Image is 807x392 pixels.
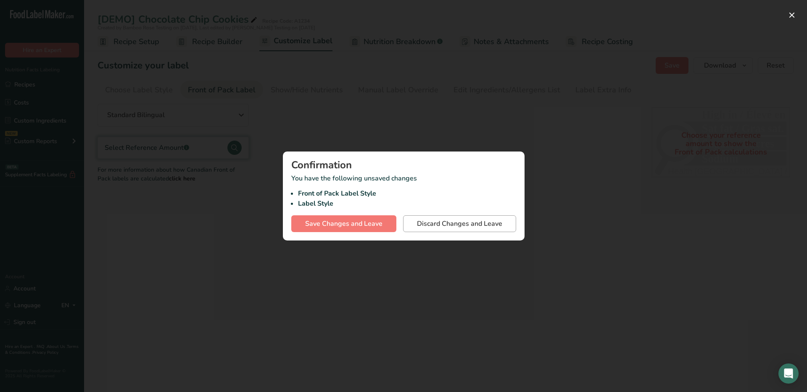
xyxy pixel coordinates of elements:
div: Open Intercom Messenger [778,363,799,384]
li: Label Style [298,199,516,209]
div: Confirmation [291,160,516,170]
li: Front of Pack Label Style [298,188,516,199]
button: Save Changes and Leave [291,215,396,232]
span: Discard Changes and Leave [417,219,502,229]
button: Discard Changes and Leave [403,215,516,232]
p: You have the following unsaved changes [291,173,516,209]
span: Save Changes and Leave [305,219,382,229]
